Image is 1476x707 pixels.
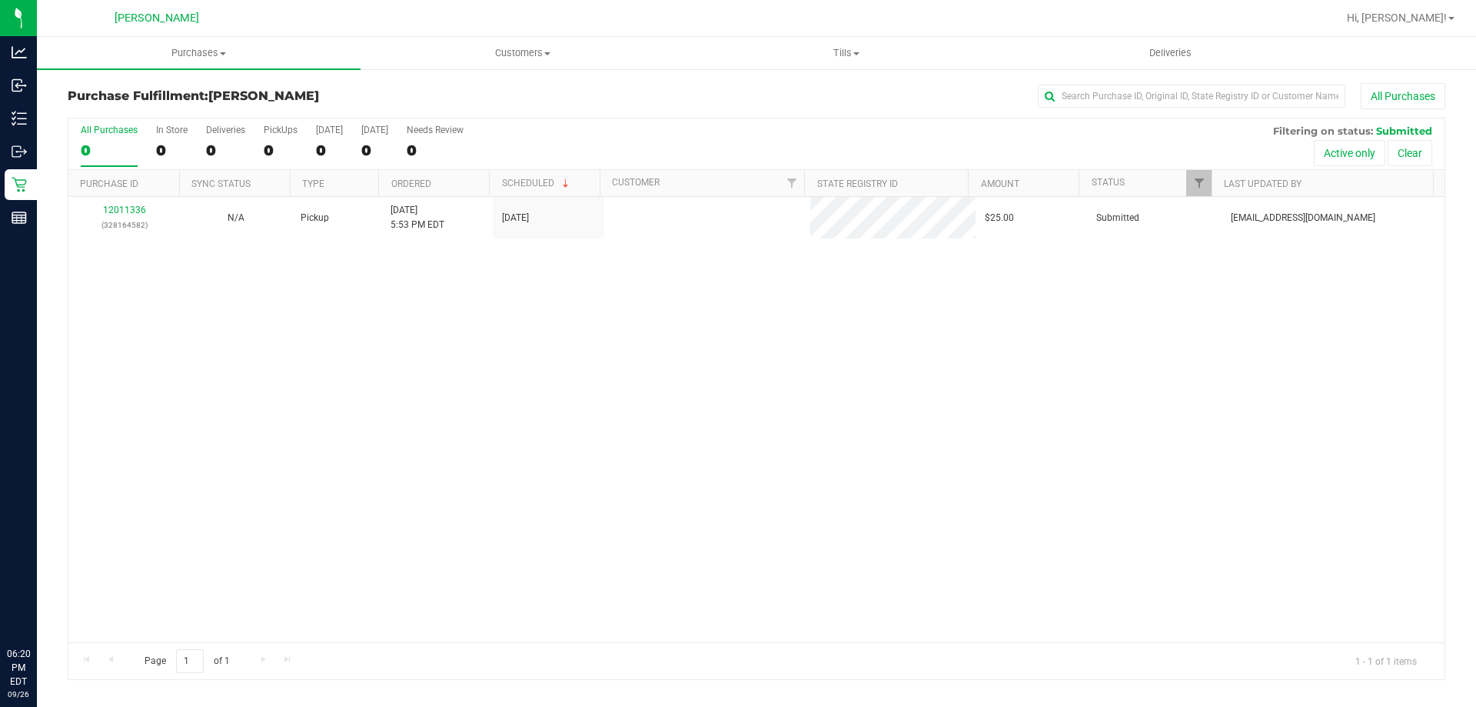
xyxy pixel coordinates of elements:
div: 0 [81,142,138,159]
div: 0 [206,142,245,159]
input: 1 [176,649,204,673]
a: Sync Status [191,178,251,189]
span: Pickup [301,211,329,225]
a: Filter [779,170,804,196]
iframe: Resource center [15,584,61,630]
a: State Registry ID [817,178,898,189]
span: Customers [361,46,683,60]
span: Submitted [1376,125,1432,137]
div: [DATE] [316,125,343,135]
inline-svg: Analytics [12,45,27,60]
span: Filtering on status: [1273,125,1373,137]
a: Purchase ID [80,178,138,189]
a: Customers [361,37,684,69]
span: Hi, [PERSON_NAME]! [1347,12,1447,24]
a: 12011336 [103,205,146,215]
span: Page of 1 [131,649,242,673]
span: [DATE] 5:53 PM EDT [391,203,444,232]
a: Purchases [37,37,361,69]
a: Status [1092,177,1125,188]
span: Tills [685,46,1007,60]
a: Last Updated By [1224,178,1301,189]
span: Purchases [37,46,361,60]
input: Search Purchase ID, Original ID, State Registry ID or Customer Name... [1038,85,1345,108]
button: Clear [1388,140,1432,166]
a: Amount [981,178,1019,189]
a: Tills [684,37,1008,69]
a: Deliveries [1009,37,1332,69]
p: 09/26 [7,689,30,700]
div: 0 [361,142,388,159]
div: In Store [156,125,188,135]
span: $25.00 [985,211,1014,225]
button: All Purchases [1361,83,1445,109]
span: 1 - 1 of 1 items [1343,649,1429,672]
div: 0 [407,142,464,159]
a: Filter [1186,170,1212,196]
h3: Purchase Fulfillment: [68,89,527,103]
button: Active only [1314,140,1385,166]
p: (328164582) [78,218,171,232]
span: Deliveries [1129,46,1212,60]
inline-svg: Inbound [12,78,27,93]
inline-svg: Outbound [12,144,27,159]
p: 06:20 PM EDT [7,647,30,689]
div: 0 [316,142,343,159]
div: 0 [264,142,298,159]
span: [PERSON_NAME] [208,88,319,103]
inline-svg: Retail [12,177,27,192]
span: [EMAIL_ADDRESS][DOMAIN_NAME] [1231,211,1375,225]
div: Needs Review [407,125,464,135]
button: N/A [228,211,244,225]
div: 0 [156,142,188,159]
a: Ordered [391,178,431,189]
span: [PERSON_NAME] [115,12,199,25]
div: PickUps [264,125,298,135]
a: Type [302,178,324,189]
span: Submitted [1096,211,1139,225]
a: Customer [612,177,660,188]
div: [DATE] [361,125,388,135]
div: All Purchases [81,125,138,135]
div: Deliveries [206,125,245,135]
a: Scheduled [502,178,572,188]
inline-svg: Inventory [12,111,27,126]
inline-svg: Reports [12,210,27,225]
span: Not Applicable [228,212,244,223]
span: [DATE] [502,211,529,225]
